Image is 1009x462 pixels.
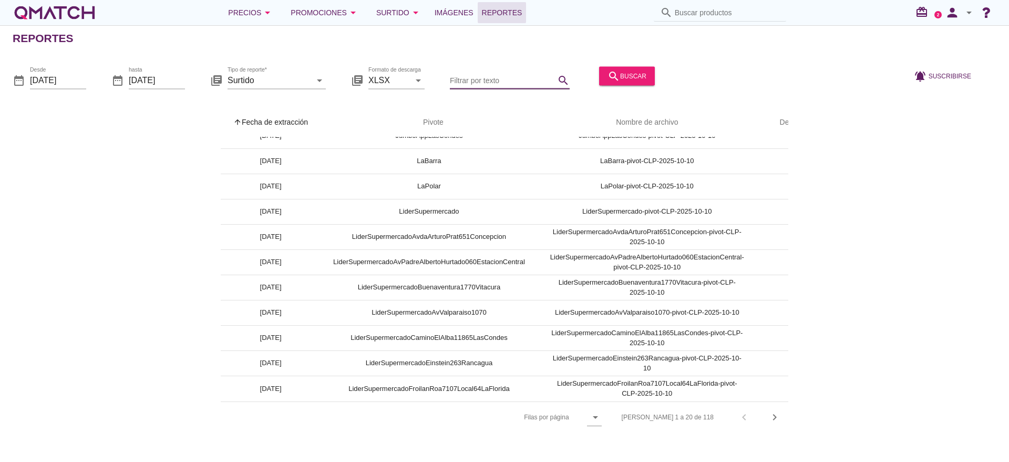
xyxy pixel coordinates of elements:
[757,108,837,137] th: Descargar: Not sorted.
[538,300,757,325] td: LiderSupermercadoAvValparaiso1070-pivot-CLP-2025-10-10
[538,249,757,275] td: LiderSupermercadoAvPadreAlbertoHurtado060EstacionCentral-pivot-CLP-2025-10-10
[538,376,757,401] td: LiderSupermercadoFroilanRoa7107Local64LaFlorida-pivot-CLP-2025-10-10
[221,350,321,376] td: [DATE]
[321,224,538,249] td: LiderSupermercadoAvdaArturoPrat651Concepcion
[608,69,646,82] div: buscar
[675,4,780,21] input: Buscar productos
[313,74,326,86] i: arrow_drop_down
[221,325,321,350] td: [DATE]
[210,74,223,86] i: library_books
[221,249,321,275] td: [DATE]
[321,275,538,300] td: LiderSupermercadoBuenaventura1770Vitacura
[321,148,538,174] td: LaBarra
[13,74,25,86] i: date_range
[321,376,538,401] td: LiderSupermercadoFroilanRoa7107Local64LaFlorida
[30,72,86,88] input: Desde
[419,402,601,433] div: Filas por página
[221,275,321,300] td: [DATE]
[430,2,478,23] a: Imágenes
[221,108,321,137] th: Fecha de extracción: Sorted ascending. Activate to sort descending.
[221,376,321,401] td: [DATE]
[942,5,963,20] i: person
[376,6,422,19] div: Surtido
[478,2,527,23] a: Reportes
[538,148,757,174] td: LaBarra-pivot-CLP-2025-10-10
[351,74,364,86] i: library_books
[608,69,620,82] i: search
[321,108,538,137] th: Pivote: Not sorted. Activate to sort ascending.
[538,108,757,137] th: Nombre de archivo: Not sorted.
[261,6,274,19] i: arrow_drop_down
[538,199,757,224] td: LiderSupermercado-pivot-CLP-2025-10-10
[929,71,971,81] span: Suscribirse
[622,413,714,422] div: [PERSON_NAME] 1 a 20 de 118
[538,275,757,300] td: LiderSupermercadoBuenaventura1770Vitacura-pivot-CLP-2025-10-10
[347,6,359,19] i: arrow_drop_down
[321,350,538,376] td: LiderSupermercadoEinstein263Rancagua
[589,411,602,424] i: arrow_drop_down
[768,411,781,424] i: chevron_right
[905,66,980,85] button: Suscribirse
[538,350,757,376] td: LiderSupermercadoEinstein263Rancagua-pivot-CLP-2025-10-10
[321,300,538,325] td: LiderSupermercadoAvValparaiso1070
[221,148,321,174] td: [DATE]
[409,6,422,19] i: arrow_drop_down
[435,6,473,19] span: Imágenes
[221,199,321,224] td: [DATE]
[914,69,929,82] i: notifications_active
[538,325,757,350] td: LiderSupermercadoCaminoElAlba11865LasCondes-pivot-CLP-2025-10-10
[765,408,784,427] button: Next page
[111,74,124,86] i: date_range
[13,2,97,23] a: white-qmatch-logo
[412,74,425,86] i: arrow_drop_down
[321,174,538,199] td: LaPolar
[13,30,74,47] h2: Reportes
[220,2,282,23] button: Precios
[221,224,321,249] td: [DATE]
[937,12,940,17] text: 2
[228,6,274,19] div: Precios
[368,72,410,88] input: Formato de descarga
[482,6,522,19] span: Reportes
[538,174,757,199] td: LaPolar-pivot-CLP-2025-10-10
[450,72,555,88] input: Filtrar por texto
[934,11,942,18] a: 2
[282,2,368,23] button: Promociones
[129,72,185,88] input: hasta
[321,325,538,350] td: LiderSupermercadoCaminoElAlba11865LasCondes
[660,6,673,19] i: search
[221,300,321,325] td: [DATE]
[321,199,538,224] td: LiderSupermercado
[915,6,932,18] i: redeem
[221,174,321,199] td: [DATE]
[599,66,655,85] button: buscar
[233,118,242,126] i: arrow_upward
[557,74,570,86] i: search
[291,6,359,19] div: Promociones
[538,224,757,249] td: LiderSupermercadoAvdaArturoPrat651Concepcion-pivot-CLP-2025-10-10
[368,2,430,23] button: Surtido
[321,249,538,275] td: LiderSupermercadoAvPadreAlbertoHurtado060EstacionCentral
[228,72,311,88] input: Tipo de reporte*
[963,6,975,19] i: arrow_drop_down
